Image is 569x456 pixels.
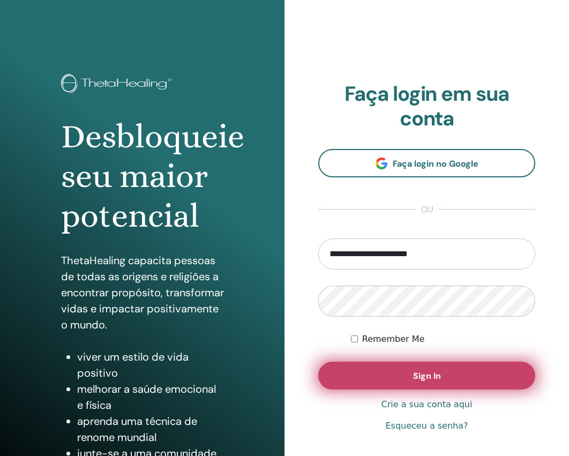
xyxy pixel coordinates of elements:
[351,333,535,346] div: Keep me authenticated indefinitely or until I manually logout
[77,413,224,445] li: aprenda uma técnica de renome mundial
[61,252,224,333] p: ThetaHealing capacita pessoas de todas as origens e religiões a encontrar propósito, transformar ...
[77,381,224,413] li: melhorar a saúde emocional e física
[61,117,224,236] h1: Desbloqueie seu maior potencial
[381,398,473,411] a: Crie a sua conta aqui
[318,149,535,177] a: Faça login no Google
[385,420,468,432] a: Esqueceu a senha?
[77,349,224,381] li: viver um estilo de vida positivo
[416,203,438,216] span: ou
[362,333,425,346] label: Remember Me
[393,158,478,169] span: Faça login no Google
[413,370,441,382] span: Sign In
[318,362,535,390] button: Sign In
[318,82,535,131] h2: Faça login em sua conta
